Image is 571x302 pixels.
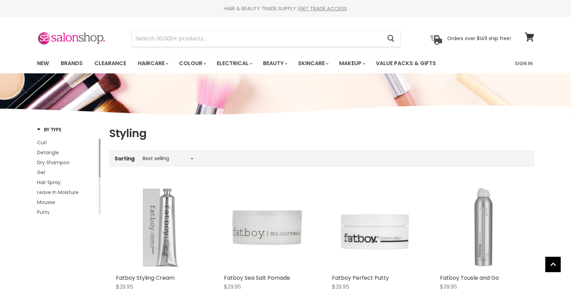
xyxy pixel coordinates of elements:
a: Value Packs & Gifts [371,56,441,71]
a: Fatboy Sea Salt Pomade [224,183,311,271]
span: Putty [37,209,50,216]
a: Clearance [89,56,131,71]
nav: Main [28,53,543,73]
a: Colour [174,56,210,71]
h1: Styling [109,126,534,141]
span: Detangle [37,149,59,156]
a: Detangle [37,149,97,156]
a: Sign In [511,56,537,71]
a: Dry Shampoo [37,159,97,166]
a: Leave In Moisture [37,189,97,196]
span: Gel [37,169,45,176]
a: Brands [56,56,88,71]
button: Search [382,31,400,47]
a: Fatboy Styling Cream [116,183,203,271]
span: $29.95 [332,283,349,291]
a: Skincare [293,56,333,71]
a: Beauty [258,56,292,71]
a: Fatboy Styling Cream [116,274,175,282]
span: $39.95 [440,283,457,291]
a: Gel [37,169,97,176]
input: Search [132,31,382,47]
div: HAIR & BEAUTY TRADE SUPPLY | [28,5,543,12]
span: Hair Spray [37,179,61,186]
a: Curl [37,139,97,146]
span: Leave In Moisture [37,189,79,196]
label: Sorting [115,156,135,161]
a: GET TRADE ACCESS [299,5,347,12]
p: Orders over $149 ship free! [447,35,511,41]
a: Fatboy Perfect Putty [332,274,389,282]
a: Mousse [37,198,97,206]
a: Makeup [334,56,369,71]
a: Putty [37,208,97,216]
a: Electrical [212,56,257,71]
a: Fatboy Tousle and Go [440,274,499,282]
h3: By Type [37,126,61,133]
a: Fatboy Sea Salt Pomade [224,274,290,282]
a: Hair Spray [37,179,97,186]
ul: Main menu [32,53,476,73]
span: Mousse [37,199,55,206]
span: $29.95 [224,283,241,291]
a: New [32,56,54,71]
span: Curl [37,139,47,146]
a: Fatboy Perfect Putty [332,183,419,271]
span: $29.95 [116,283,133,291]
form: Product [132,31,401,47]
a: Fatboy Tousle and Go [440,183,527,271]
span: Dry Shampoo [37,159,70,166]
a: Haircare [133,56,173,71]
